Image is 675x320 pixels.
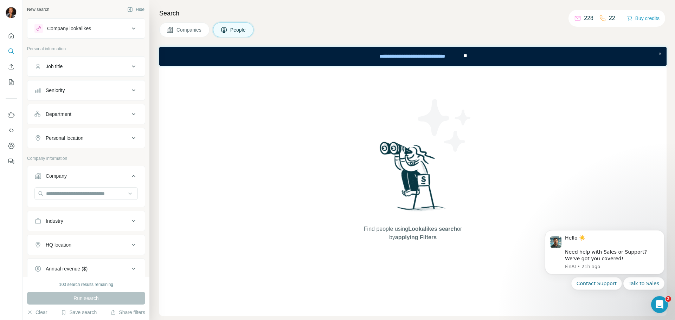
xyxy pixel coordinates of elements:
[27,58,145,75] button: Job title
[46,217,63,224] div: Industry
[6,60,17,73] button: Enrich CSV
[27,6,49,13] div: New search
[6,124,17,137] button: Use Surfe API
[46,265,88,272] div: Annual revenue ($)
[6,30,17,42] button: Quick start
[159,8,667,18] h4: Search
[159,47,667,66] iframe: Banner
[27,20,145,37] button: Company lookalikes
[61,309,97,316] button: Save search
[534,221,675,316] iframe: Intercom notifications message
[47,25,91,32] div: Company lookalikes
[609,14,615,22] p: 22
[27,82,145,99] button: Seniority
[46,63,63,70] div: Job title
[122,4,149,15] button: Hide
[408,226,457,232] span: Lookalikes search
[651,296,668,313] iframe: Intercom live chat
[27,106,145,123] button: Department
[413,94,476,157] img: Surfe Illustration - Stars
[46,87,65,94] div: Seniority
[27,260,145,277] button: Annual revenue ($)
[27,168,145,187] button: Company
[110,309,145,316] button: Share filters
[230,26,246,33] span: People
[59,281,113,288] div: 100 search results remaining
[6,7,17,18] img: Avatar
[6,109,17,121] button: Use Surfe on LinkedIn
[377,140,450,218] img: Surfe Illustration - Woman searching with binoculars
[27,236,145,253] button: HQ location
[27,130,145,146] button: Personal location
[46,241,71,248] div: HQ location
[356,225,469,242] span: Find people using or by
[27,155,145,162] p: Company information
[46,135,83,142] div: Personal location
[27,46,145,52] p: Personal information
[46,172,67,179] div: Company
[627,13,660,23] button: Buy credits
[584,14,593,22] p: 228
[27,309,47,316] button: Clear
[6,45,17,58] button: Search
[27,213,145,229] button: Industry
[6,139,17,152] button: Dashboard
[6,76,17,89] button: My lists
[6,155,17,168] button: Feedback
[395,234,437,240] span: applying Filters
[46,111,71,118] div: Department
[666,296,671,302] span: 2
[176,26,202,33] span: Companies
